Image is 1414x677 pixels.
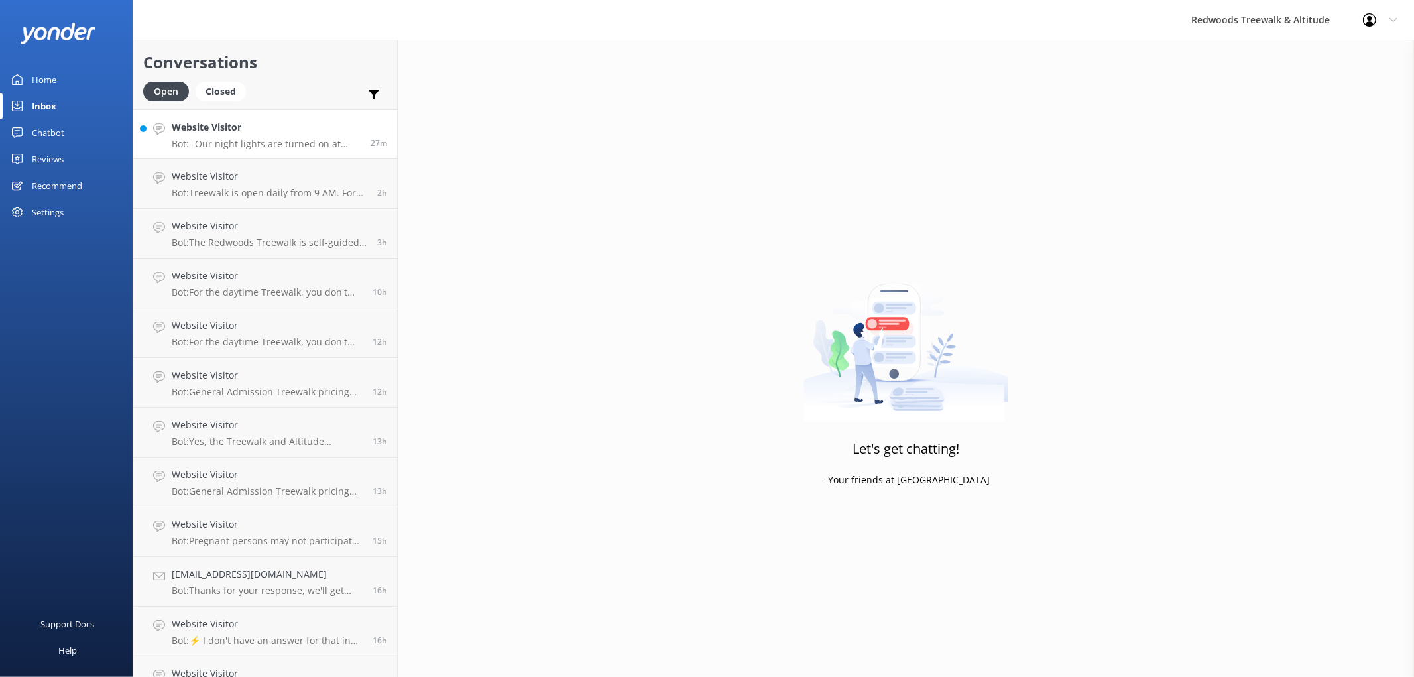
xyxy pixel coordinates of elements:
[172,187,367,199] p: Bot: Treewalk is open daily from 9 AM. For last ticket sold times, please check our website FAQs ...
[172,517,363,532] h4: Website Visitor
[20,23,96,44] img: yonder-white-logo.png
[133,308,397,358] a: Website VisitorBot:For the daytime Treewalk, you don't need to book for exact dates and times as ...
[32,146,64,172] div: Reviews
[172,567,363,582] h4: [EMAIL_ADDRESS][DOMAIN_NAME]
[172,617,363,631] h4: Website Visitor
[373,336,387,347] span: Sep 22 2025 09:56pm (UTC +12:00) Pacific/Auckland
[822,473,990,487] p: - Your friends at [GEOGRAPHIC_DATA]
[172,585,363,597] p: Bot: Thanks for your response, we'll get back to you as soon as we can during opening hours.
[853,438,959,460] h3: Let's get chatting!
[133,507,397,557] a: Website VisitorBot:Pregnant persons may not participate on Altitude, but they can participate on ...
[172,336,363,348] p: Bot: For the daytime Treewalk, you don't need to book for exact dates and times as it is General ...
[377,187,387,198] span: Sep 23 2025 07:45am (UTC +12:00) Pacific/Auckland
[32,119,64,146] div: Chatbot
[32,66,56,93] div: Home
[172,219,367,233] h4: Website Visitor
[172,368,363,383] h4: Website Visitor
[172,120,361,135] h4: Website Visitor
[143,84,196,98] a: Open
[172,535,363,547] p: Bot: Pregnant persons may not participate on Altitude, but they can participate on the Treewalk. ...
[172,237,367,249] p: Bot: The Redwoods Treewalk is self-guided and takes approximately 30-40 minutes to complete.
[133,209,397,259] a: Website VisitorBot:The Redwoods Treewalk is self-guided and takes approximately 30-40 minutes to ...
[172,386,363,398] p: Bot: General Admission Treewalk pricing starts at $42 for adults (16+ years) and $26 for children...
[172,436,363,448] p: Bot: Yes, the Treewalk and Altitude experiences are great all-weather activities. The forest is o...
[172,635,363,646] p: Bot: ⚡ I don't have an answer for that in my knowledge base. Please try and rephrase your questio...
[172,318,363,333] h4: Website Visitor
[373,485,387,497] span: Sep 22 2025 08:51pm (UTC +12:00) Pacific/Auckland
[172,269,363,283] h4: Website Visitor
[196,84,253,98] a: Closed
[373,436,387,447] span: Sep 22 2025 09:08pm (UTC +12:00) Pacific/Auckland
[41,611,95,637] div: Support Docs
[133,607,397,656] a: Website VisitorBot:⚡ I don't have an answer for that in my knowledge base. Please try and rephras...
[172,467,363,482] h4: Website Visitor
[133,259,397,308] a: Website VisitorBot:For the daytime Treewalk, you don't need to book in advance as it is General A...
[172,169,367,184] h4: Website Visitor
[373,635,387,646] span: Sep 22 2025 06:19pm (UTC +12:00) Pacific/Auckland
[58,637,77,664] div: Help
[133,408,397,458] a: Website VisitorBot:Yes, the Treewalk and Altitude experiences are great all-weather activities. T...
[143,50,387,75] h2: Conversations
[803,256,1008,422] img: artwork of a man stealing a conversation from at giant smartphone
[133,109,397,159] a: Website VisitorBot:- Our night lights are turned on at sunset, and the night walk starts 20 minut...
[32,93,56,119] div: Inbox
[172,418,363,432] h4: Website Visitor
[32,199,64,225] div: Settings
[133,557,397,607] a: [EMAIL_ADDRESS][DOMAIN_NAME]Bot:Thanks for your response, we'll get back to you as soon as we can...
[373,585,387,596] span: Sep 22 2025 06:29pm (UTC +12:00) Pacific/Auckland
[377,237,387,248] span: Sep 23 2025 07:26am (UTC +12:00) Pacific/Auckland
[196,82,246,101] div: Closed
[133,159,397,209] a: Website VisitorBot:Treewalk is open daily from 9 AM. For last ticket sold times, please check our...
[133,458,397,507] a: Website VisitorBot:General Admission Treewalk pricing starts at $42 for adults (16+ years) and $2...
[172,485,363,497] p: Bot: General Admission Treewalk pricing starts at $42 for adults (16+ years) and $26 for children...
[172,286,363,298] p: Bot: For the daytime Treewalk, you don't need to book in advance as it is General Admission, and ...
[32,172,82,199] div: Recommend
[373,286,387,298] span: Sep 23 2025 12:14am (UTC +12:00) Pacific/Auckland
[373,386,387,397] span: Sep 22 2025 09:39pm (UTC +12:00) Pacific/Auckland
[373,535,387,546] span: Sep 22 2025 07:17pm (UTC +12:00) Pacific/Auckland
[172,138,361,150] p: Bot: - Our night lights are turned on at sunset, and the night walk starts 20 minutes thereafter....
[371,137,387,149] span: Sep 23 2025 10:11am (UTC +12:00) Pacific/Auckland
[143,82,189,101] div: Open
[133,358,397,408] a: Website VisitorBot:General Admission Treewalk pricing starts at $42 for adults (16+ years) and $2...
